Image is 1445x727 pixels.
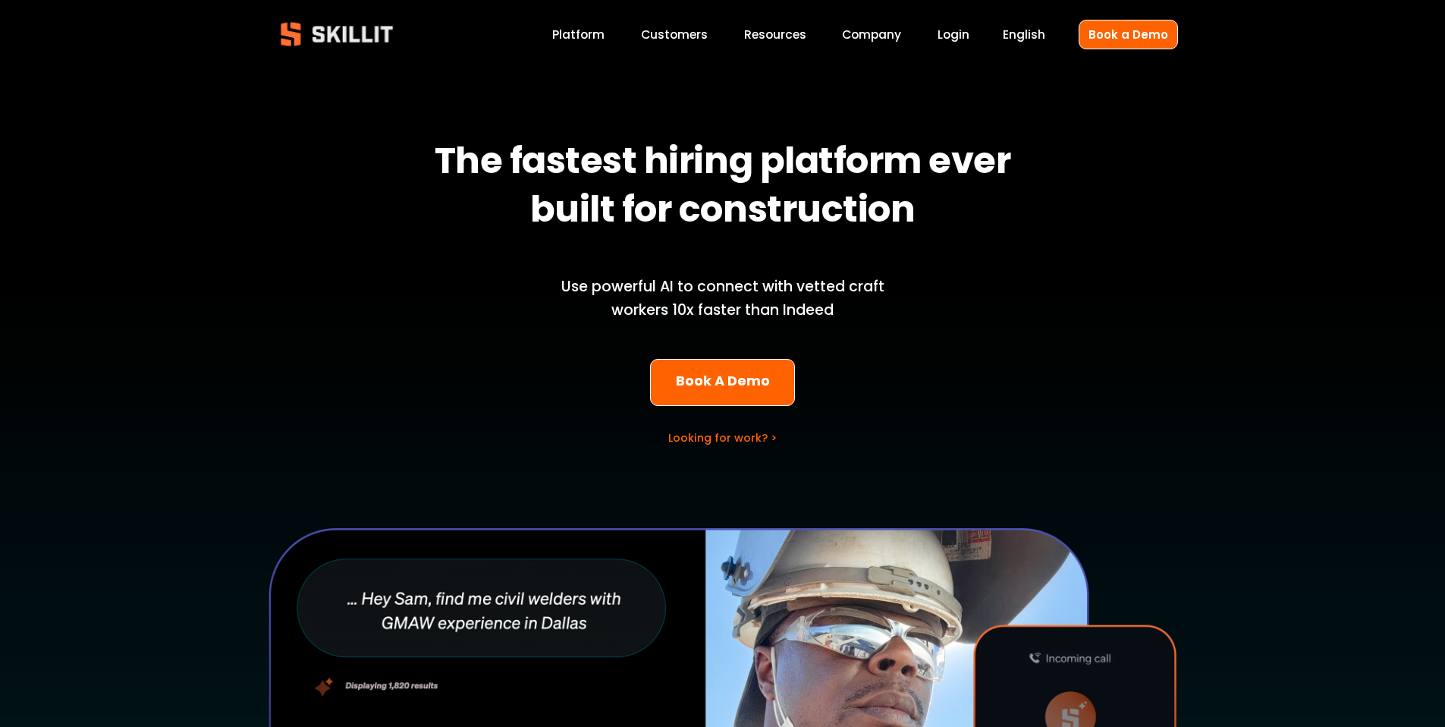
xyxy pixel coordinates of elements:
a: Customers [641,24,708,45]
img: Skillit [268,11,406,57]
p: Use powerful AI to connect with vetted craft workers 10x faster than Indeed [536,275,910,322]
a: folder dropdown [744,24,806,45]
a: Platform [552,24,605,45]
a: Looking for work? > [668,430,777,445]
a: Company [842,24,901,45]
strong: The fastest hiring platform ever built for construction [435,133,1018,244]
a: Book A Demo [650,359,795,407]
a: Login [938,24,969,45]
span: English [1003,26,1045,43]
a: Book a Demo [1079,20,1178,49]
div: language picker [1003,24,1045,45]
span: Resources [744,26,806,43]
